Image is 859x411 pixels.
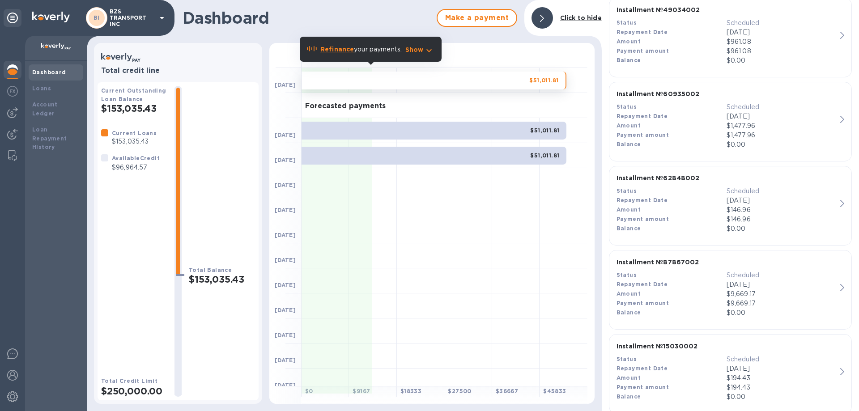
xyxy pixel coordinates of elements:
p: Scheduled [727,271,837,280]
div: $146.96 [727,205,837,215]
b: Installment № 15030002 [617,343,698,350]
b: Amount [617,122,641,129]
div: $9,669.17 [727,289,837,299]
b: Status [617,356,637,362]
p: [DATE] [727,364,837,373]
b: $51,011.81 [530,127,559,134]
b: Balance [617,225,641,232]
b: Balance [617,309,641,316]
p: $0.00 [727,224,837,233]
p: your payments. [320,45,402,54]
b: Repayment Date [617,113,668,119]
b: [DATE] [275,307,296,314]
h3: Forecasted payments [305,102,386,110]
div: $961.08 [727,37,837,47]
b: $ 27500 [448,388,471,394]
p: $0.00 [727,56,837,65]
b: Installment № 49034002 [617,6,700,13]
h3: Total credit line [101,67,255,75]
p: $0.00 [727,140,837,149]
div: $194.43 [727,373,837,383]
b: Loans [32,85,51,92]
b: Amount [617,206,641,213]
b: [DATE] [275,332,296,339]
h2: $250,000.00 [101,386,167,397]
p: [DATE] [727,280,837,289]
b: [DATE] [275,207,296,213]
h1: Dashboard [183,8,432,27]
b: Payment amount [617,47,669,54]
b: [DATE] [275,81,296,88]
p: Scheduled [727,186,837,196]
p: $0.00 [727,392,837,402]
button: Show [405,45,434,54]
p: BZS TRANSPORT INC [110,8,154,27]
p: [DATE] [727,28,837,37]
b: Repayment Date [617,365,668,372]
p: Scheduled [727,102,837,112]
b: Refinance [320,46,354,53]
b: Balance [617,57,641,64]
b: Payment amount [617,131,669,138]
b: Status [617,187,637,194]
b: [DATE] [275,232,296,238]
b: Repayment Date [617,281,668,288]
b: Balance [617,393,641,400]
b: Current Loans [112,130,157,136]
b: [DATE] [275,182,296,188]
b: Installment № 60935002 [617,90,700,97]
p: Show [405,45,424,54]
b: Amount [617,38,641,45]
p: Scheduled [727,18,837,28]
p: Scheduled [727,355,837,364]
p: [DATE] [727,196,837,205]
img: Logo [32,12,70,22]
b: Payment amount [617,384,669,390]
b: Click to hide [560,14,602,21]
h2: $153,035.43 [189,274,255,285]
b: Repayment Date [617,197,668,203]
b: $ 18333 [400,388,421,394]
b: [DATE] [275,157,296,163]
b: Available Credit [112,155,160,161]
p: $153,035.43 [112,137,157,146]
button: Make a payment [437,9,517,27]
b: $ 36667 [496,388,518,394]
b: $51,011.81 [529,77,558,84]
div: $1,477.96 [727,121,837,131]
b: [DATE] [275,357,296,364]
b: Loan Repayment History [32,126,67,151]
b: Total Credit Limit [101,377,157,384]
b: Status [617,271,637,278]
b: Installment № 87867002 [617,258,699,266]
p: [DATE] [727,112,837,121]
span: Make a payment [445,13,509,23]
p: $1,477.96 [727,131,837,140]
p: $961.08 [727,47,837,56]
p: $9,669.17 [727,299,837,308]
b: Amount [617,374,641,381]
b: Installment № 62848002 [617,174,700,182]
b: [DATE] [275,282,296,288]
button: Installment №62848002StatusScheduledRepayment Date[DATE]Amount$146.96Payment amount$146.96Balance... [609,166,852,246]
button: Installment №87867002StatusScheduledRepayment Date[DATE]Amount$9,669.17Payment amount$9,669.17Bal... [609,250,852,330]
b: Status [617,19,637,26]
p: $194.43 [727,383,837,392]
b: Repayment Date [617,29,668,35]
img: Foreign exchange [7,86,18,97]
b: [DATE] [275,257,296,263]
b: Total Balance [189,267,232,273]
b: BI [94,14,100,21]
p: $0.00 [727,308,837,318]
b: Amount [617,290,641,297]
b: [DATE] [275,131,296,138]
b: Current Outstanding Loan Balance [101,87,166,102]
b: [DATE] [275,382,296,389]
b: Dashboard [32,69,66,76]
b: $51,011.81 [530,152,559,159]
b: $ 45833 [543,388,566,394]
b: Balance [617,141,641,148]
b: Payment amount [617,216,669,222]
h2: $153,035.43 [101,103,167,114]
b: Account Ledger [32,101,58,117]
